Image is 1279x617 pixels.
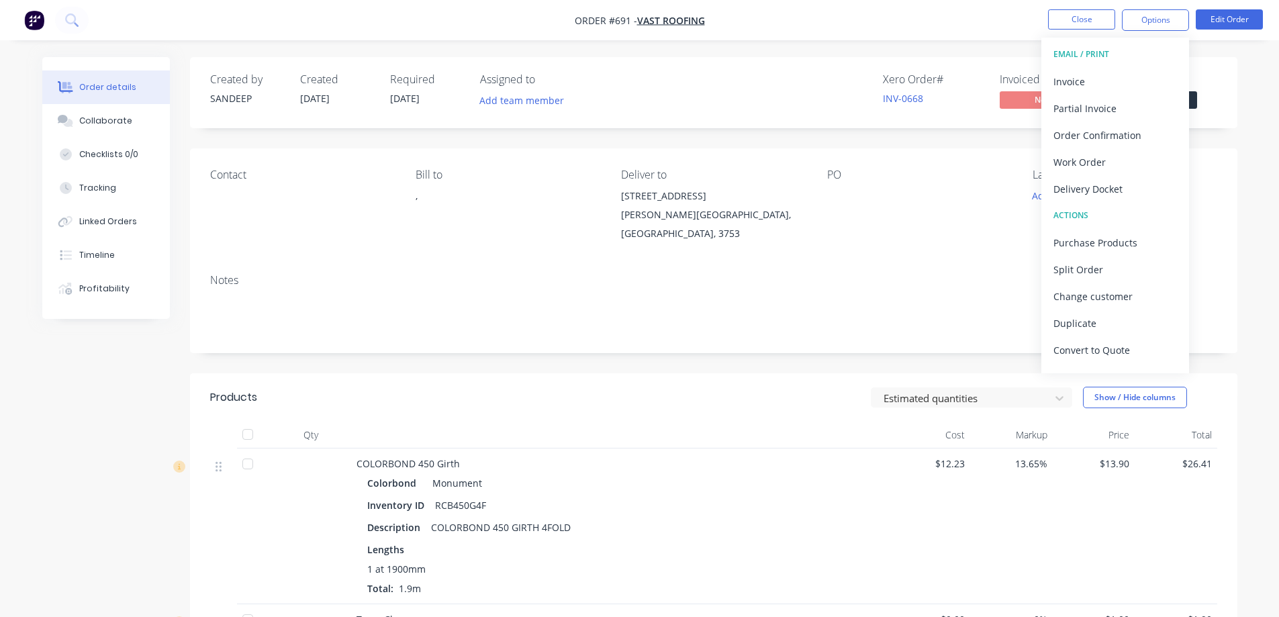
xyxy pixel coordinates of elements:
[883,73,984,86] div: Xero Order #
[637,14,705,27] a: Vast roofing
[1053,367,1177,387] div: Archive
[42,272,170,305] button: Profitability
[416,187,600,230] div: ,
[42,171,170,205] button: Tracking
[271,422,351,448] div: Qty
[480,73,614,86] div: Assigned to
[1053,99,1177,118] div: Partial Invoice
[1048,9,1115,30] button: Close
[426,518,576,537] div: COLORBOND 450 GIRTH 4FOLD
[1053,126,1177,145] div: Order Confirmation
[621,205,805,243] div: [PERSON_NAME][GEOGRAPHIC_DATA], [GEOGRAPHIC_DATA], 3753
[367,495,430,515] div: Inventory ID
[367,473,422,493] div: Colorbond
[42,238,170,272] button: Timeline
[79,249,115,261] div: Timeline
[42,205,170,238] button: Linked Orders
[1053,207,1177,224] div: ACTIONS
[1083,387,1187,408] button: Show / Hide columns
[79,115,132,127] div: Collaborate
[1053,233,1177,252] div: Purchase Products
[976,457,1047,471] span: 13.65%
[621,187,805,205] div: [STREET_ADDRESS]
[883,92,923,105] a: INV-0668
[480,91,571,109] button: Add team member
[1053,179,1177,199] div: Delivery Docket
[79,81,136,93] div: Order details
[894,457,965,471] span: $12.23
[367,518,426,537] div: Description
[210,73,284,86] div: Created by
[1053,72,1177,91] div: Invoice
[1058,457,1130,471] span: $13.90
[79,283,130,295] div: Profitability
[1025,187,1087,205] button: Add labels
[210,274,1217,287] div: Notes
[1053,46,1177,63] div: EMAIL / PRINT
[300,92,330,105] span: [DATE]
[210,169,394,181] div: Contact
[430,495,491,515] div: RCB450G4F
[472,91,571,109] button: Add team member
[79,182,116,194] div: Tracking
[1053,152,1177,172] div: Work Order
[390,92,420,105] span: [DATE]
[1053,422,1135,448] div: Price
[827,169,1011,181] div: PO
[970,422,1053,448] div: Markup
[367,542,404,557] span: Lengths
[393,582,426,595] span: 1.9m
[300,73,374,86] div: Created
[1000,73,1100,86] div: Invoiced
[1033,169,1217,181] div: Labels
[1135,422,1217,448] div: Total
[42,70,170,104] button: Order details
[210,91,284,105] div: SANDEEP
[621,187,805,243] div: [STREET_ADDRESS][PERSON_NAME][GEOGRAPHIC_DATA], [GEOGRAPHIC_DATA], 3753
[42,104,170,138] button: Collaborate
[79,148,138,160] div: Checklists 0/0
[367,582,393,595] span: Total:
[427,473,482,493] div: Monument
[367,562,426,576] span: 1 at 1900mm
[357,457,460,470] span: COLORBOND 450 Girth
[888,422,971,448] div: Cost
[1140,457,1212,471] span: $26.41
[575,14,637,27] span: Order #691 -
[1053,314,1177,333] div: Duplicate
[24,10,44,30] img: Factory
[1122,9,1189,31] button: Options
[1000,91,1080,108] span: No
[621,169,805,181] div: Deliver to
[1196,9,1263,30] button: Edit Order
[210,389,257,406] div: Products
[416,169,600,181] div: Bill to
[416,187,600,205] div: ,
[1053,260,1177,279] div: Split Order
[79,216,137,228] div: Linked Orders
[42,138,170,171] button: Checklists 0/0
[390,73,464,86] div: Required
[1053,340,1177,360] div: Convert to Quote
[1053,287,1177,306] div: Change customer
